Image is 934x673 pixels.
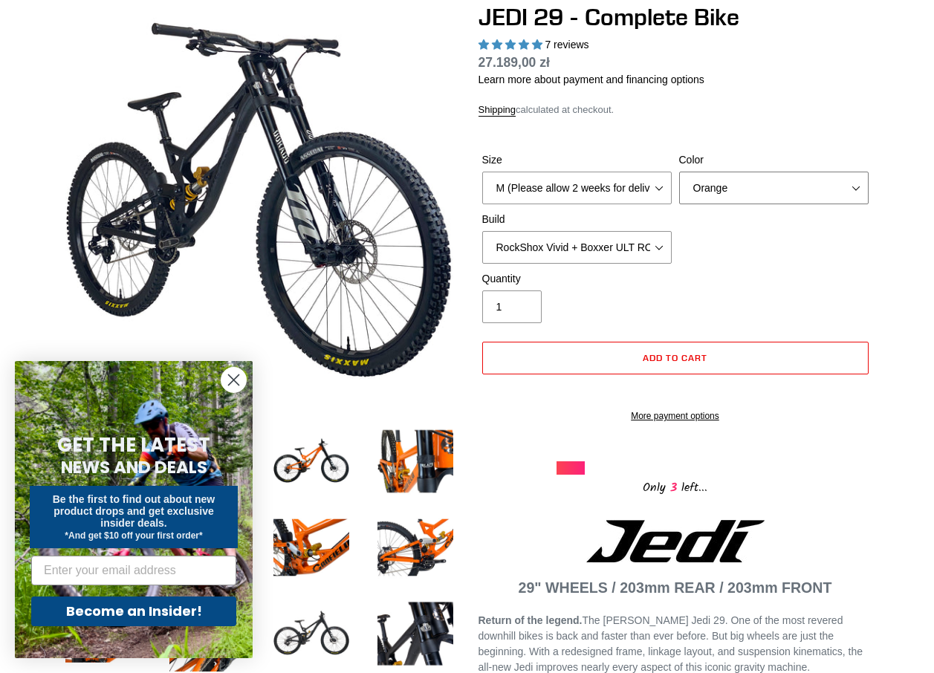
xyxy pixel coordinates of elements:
a: Shipping [479,104,516,117]
span: 3 [666,478,681,497]
span: 5.00 stars [479,39,545,51]
strong: 29" WHEELS / 203mm REAR / 203mm FRONT [519,579,832,596]
span: GET THE LATEST [57,432,210,458]
strong: Return of the legend. [479,614,583,626]
button: Become an Insider! [31,596,236,626]
img: Load image into Gallery viewer, JEDI 29 - Complete Bike [374,420,456,502]
img: Load image into Gallery viewer, JEDI 29 - Complete Bike [374,507,456,588]
button: Close dialog [221,367,247,393]
label: Size [482,152,672,168]
img: Jedi Logo [586,520,765,562]
h1: JEDI 29 - Complete Bike [479,3,872,31]
img: Load image into Gallery viewer, JEDI 29 - Complete Bike [270,507,352,588]
a: Learn more about payment and financing options [479,74,704,85]
div: calculated at checkout. [479,103,872,117]
a: More payment options [482,409,869,423]
label: Color [679,152,869,168]
span: 7 reviews [545,39,588,51]
span: Be the first to find out about new product drops and get exclusive insider deals. [53,493,215,529]
label: Build [482,212,672,227]
span: *And get $10 off your first order* [65,530,202,541]
label: Quantity [482,271,672,287]
img: Load image into Gallery viewer, JEDI 29 - Complete Bike [270,420,352,502]
input: Enter your email address [31,556,236,585]
span: NEWS AND DEALS [61,455,207,479]
span: 27.189,00 zł [479,55,550,70]
div: Only left... [557,475,794,498]
button: Add to cart [482,342,869,374]
span: Add to cart [643,352,707,363]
